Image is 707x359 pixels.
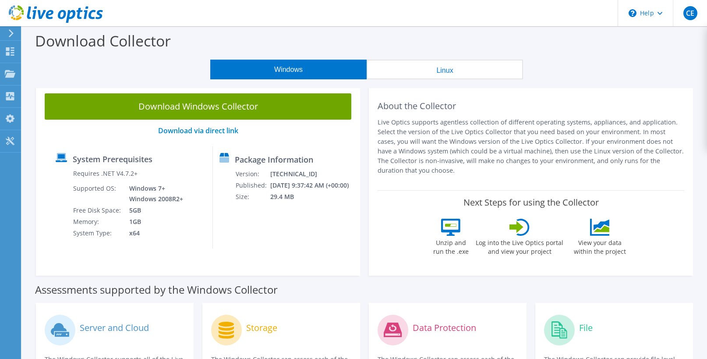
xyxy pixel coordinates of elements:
[475,236,564,256] label: Log into the Live Optics portal and view your project
[235,168,270,180] td: Version:
[73,155,152,164] label: System Prerequisites
[270,168,356,180] td: [TECHNICAL_ID]
[73,205,123,216] td: Free Disk Space:
[235,191,270,203] td: Size:
[246,323,277,332] label: Storage
[73,183,123,205] td: Supported OS:
[210,60,367,79] button: Windows
[367,60,523,79] button: Linux
[73,169,138,178] label: Requires .NET V4.7.2+
[235,180,270,191] td: Published:
[45,93,351,120] a: Download Windows Collector
[73,227,123,239] td: System Type:
[235,155,313,164] label: Package Information
[378,117,684,175] p: Live Optics supports agentless collection of different operating systems, appliances, and applica...
[35,31,171,51] label: Download Collector
[123,216,185,227] td: 1GB
[413,323,476,332] label: Data Protection
[579,323,593,332] label: File
[378,101,684,111] h2: About the Collector
[568,236,631,256] label: View your data within the project
[270,180,356,191] td: [DATE] 9:37:42 AM (+00:00)
[123,205,185,216] td: 5GB
[123,183,185,205] td: Windows 7+ Windows 2008R2+
[431,236,471,256] label: Unzip and run the .exe
[270,191,356,203] td: 29.4 MB
[80,323,149,332] label: Server and Cloud
[35,285,278,294] label: Assessments supported by the Windows Collector
[158,126,238,135] a: Download via direct link
[123,227,185,239] td: x64
[463,197,599,208] label: Next Steps for using the Collector
[683,6,697,20] span: CE
[629,9,636,17] svg: \n
[73,216,123,227] td: Memory:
